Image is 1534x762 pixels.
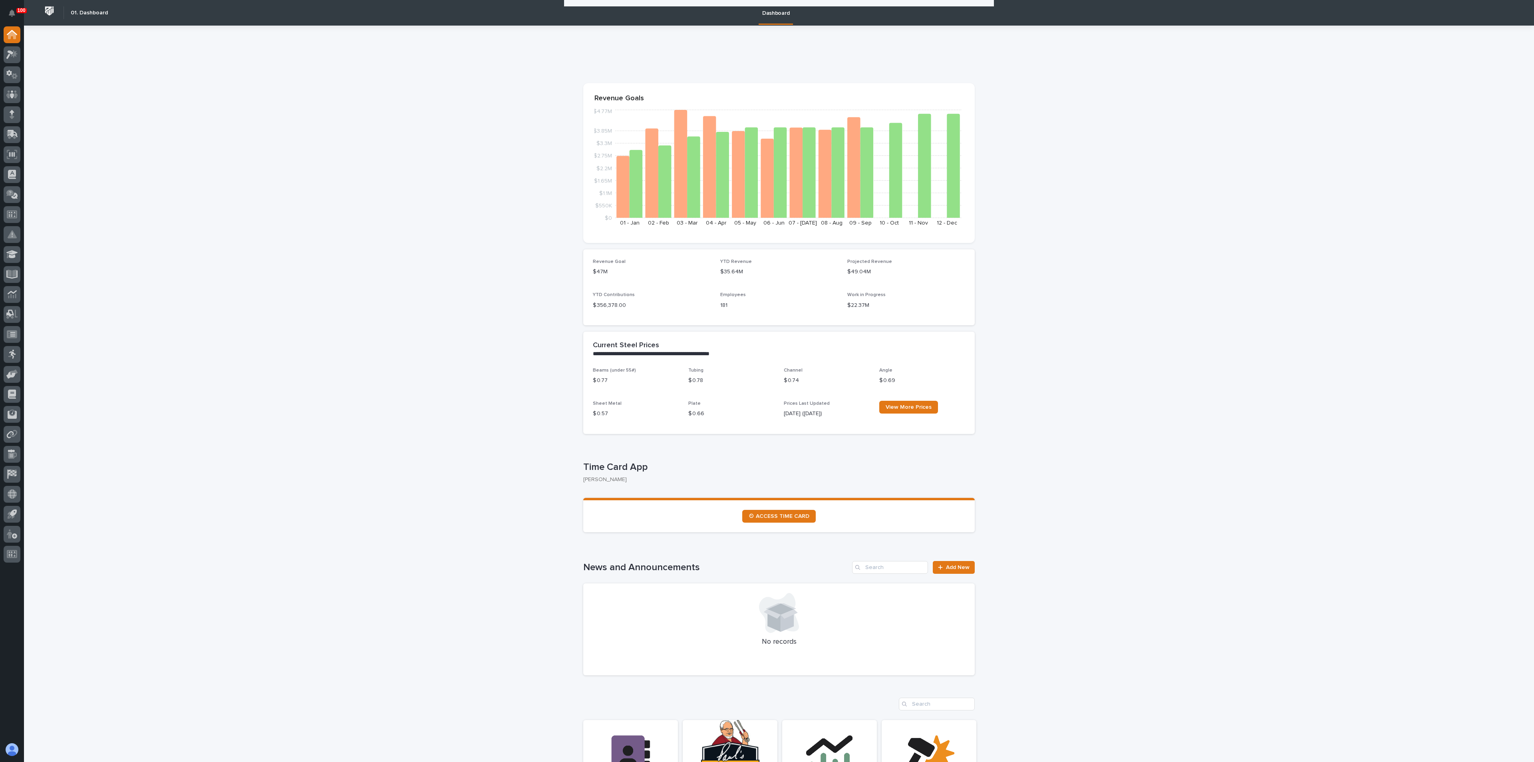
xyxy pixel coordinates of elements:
text: 02 - Feb [648,220,669,226]
h2: 01. Dashboard [71,10,108,16]
span: Add New [946,565,970,570]
p: [PERSON_NAME] [583,476,968,483]
input: Search [852,561,928,574]
span: Channel [784,368,803,373]
text: 11 - Nov [909,220,928,226]
text: 06 - Jun [763,220,785,226]
tspan: $3.85M [593,128,612,134]
text: 01 - Jan [620,220,640,226]
text: 12 - Dec [937,220,957,226]
a: View More Prices [879,401,938,414]
button: users-avatar [4,741,20,758]
span: Tubing [688,368,703,373]
text: 07 - [DATE] [789,220,817,226]
p: $35.64M [720,268,838,276]
text: 10 - Oct [880,220,899,226]
p: $ 0.69 [879,376,965,385]
span: YTD Revenue [720,259,752,264]
span: Beams (under 55#) [593,368,636,373]
span: ⏲ ACCESS TIME CARD [749,513,809,519]
img: Workspace Logo [42,4,57,18]
tspan: $1.65M [594,178,612,183]
p: $22.37M [847,301,965,310]
tspan: $2.2M [596,165,612,171]
span: Employees [720,292,746,297]
a: ⏲ ACCESS TIME CARD [742,510,816,523]
p: $ 0.77 [593,376,679,385]
span: Prices Last Updated [784,401,830,406]
p: $49.04M [847,268,965,276]
p: 100 [18,8,26,13]
span: Work in Progress [847,292,886,297]
p: $47M [593,268,711,276]
text: 09 - Sep [849,220,872,226]
span: Angle [879,368,892,373]
span: Revenue Goal [593,259,626,264]
div: Notifications100 [10,10,20,22]
tspan: $3.3M [596,141,612,146]
tspan: $4.77M [593,109,612,114]
span: Sheet Metal [593,401,622,406]
span: Projected Revenue [847,259,892,264]
p: Revenue Goals [594,94,964,103]
text: 04 - Apr [706,220,727,226]
p: No records [593,638,965,647]
span: View More Prices [886,404,932,410]
p: $ 0.78 [688,376,774,385]
tspan: $0 [605,215,612,221]
p: Time Card App [583,462,972,473]
p: $ 356,378.00 [593,301,711,310]
p: $ 0.66 [688,410,774,418]
p: $ 0.74 [784,376,870,385]
p: $ 0.57 [593,410,679,418]
span: YTD Contributions [593,292,635,297]
p: [DATE] ([DATE]) [784,410,870,418]
tspan: $550K [595,203,612,208]
h2: Current Steel Prices [593,341,659,350]
tspan: $1.1M [599,190,612,196]
text: 05 - May [734,220,756,226]
text: 08 - Aug [821,220,843,226]
h1: News and Announcements [583,562,849,573]
tspan: $2.75M [594,153,612,159]
input: Search [899,698,975,710]
button: Notifications [4,5,20,22]
a: Add New [933,561,975,574]
p: 181 [720,301,838,310]
text: 03 - Mar [677,220,698,226]
span: Plate [688,401,701,406]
